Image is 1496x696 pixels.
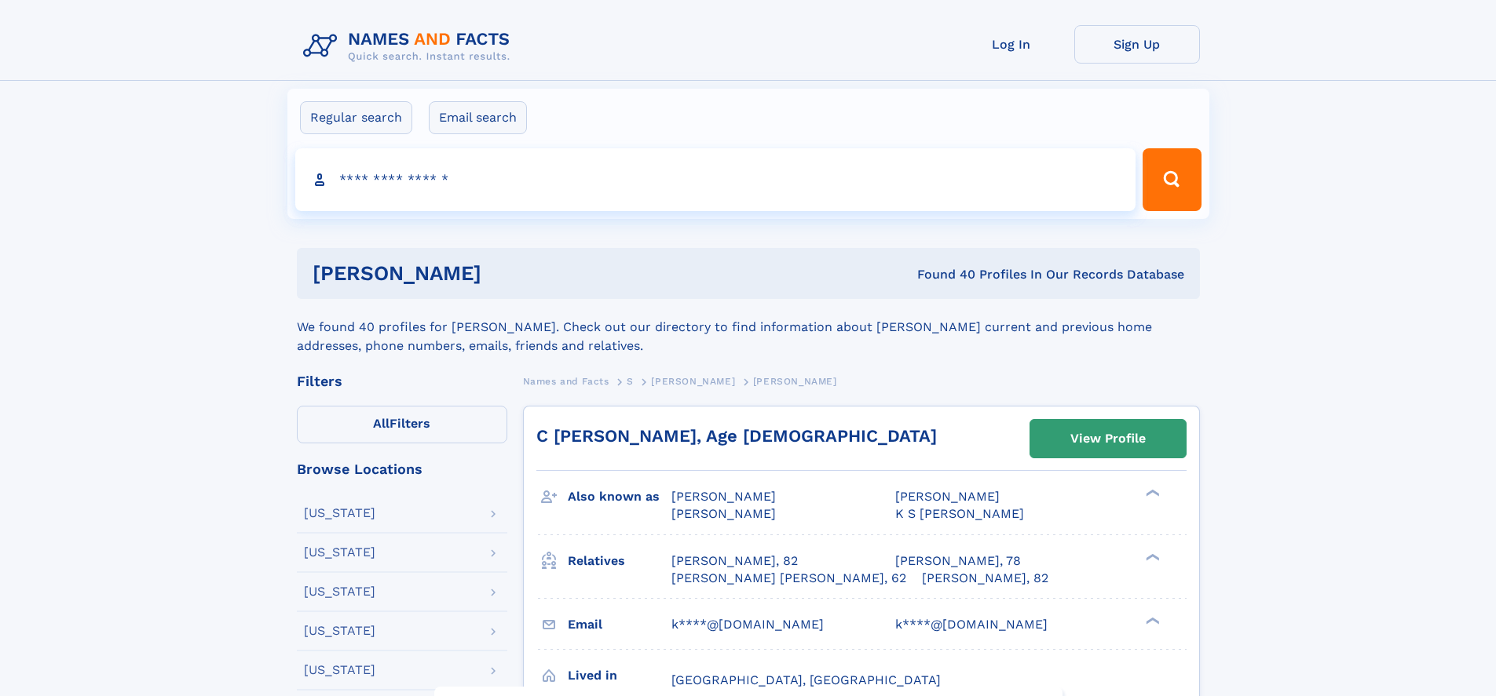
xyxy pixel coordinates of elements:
[297,25,523,67] img: Logo Names and Facts
[295,148,1136,211] input: search input
[1142,488,1161,498] div: ❯
[1074,25,1200,64] a: Sign Up
[373,416,390,431] span: All
[1142,615,1161,625] div: ❯
[1070,421,1146,457] div: View Profile
[671,552,798,570] a: [PERSON_NAME], 82
[753,376,837,387] span: [PERSON_NAME]
[304,664,375,676] div: [US_STATE]
[651,376,735,387] span: [PERSON_NAME]
[949,25,1074,64] a: Log In
[627,376,634,387] span: S
[304,507,375,519] div: [US_STATE]
[699,266,1184,283] div: Found 40 Profiles In Our Records Database
[304,585,375,598] div: [US_STATE]
[297,299,1200,355] div: We found 40 profiles for [PERSON_NAME]. Check out our directory to find information about [PERSON...
[568,611,671,638] h3: Email
[671,570,906,587] a: [PERSON_NAME] [PERSON_NAME], 62
[1142,552,1161,562] div: ❯
[1030,420,1186,457] a: View Profile
[1143,148,1201,211] button: Search Button
[568,662,671,689] h3: Lived in
[895,489,1000,504] span: [PERSON_NAME]
[313,264,700,283] h1: [PERSON_NAME]
[922,570,1048,587] a: [PERSON_NAME], 82
[297,462,507,476] div: Browse Locations
[671,506,776,521] span: [PERSON_NAME]
[300,101,412,134] label: Regular search
[671,489,776,504] span: [PERSON_NAME]
[429,101,527,134] label: Email search
[651,371,735,391] a: [PERSON_NAME]
[297,406,507,443] label: Filters
[895,506,1024,521] span: K S [PERSON_NAME]
[627,371,634,391] a: S
[568,483,671,510] h3: Also known as
[536,426,937,446] a: C [PERSON_NAME], Age [DEMOGRAPHIC_DATA]
[304,546,375,559] div: [US_STATE]
[568,548,671,574] h3: Relatives
[304,625,375,637] div: [US_STATE]
[895,552,1021,570] a: [PERSON_NAME], 78
[297,374,507,388] div: Filters
[671,672,941,687] span: [GEOGRAPHIC_DATA], [GEOGRAPHIC_DATA]
[523,371,609,391] a: Names and Facts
